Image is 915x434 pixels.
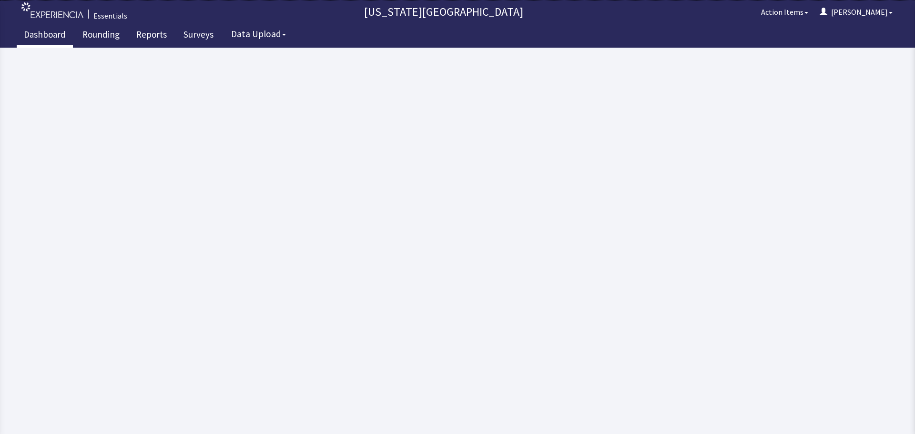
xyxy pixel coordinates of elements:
[21,2,83,18] img: experiencia_logo.png
[176,24,221,48] a: Surveys
[17,24,73,48] a: Dashboard
[814,2,898,21] button: [PERSON_NAME]
[75,24,127,48] a: Rounding
[129,24,174,48] a: Reports
[132,4,755,20] p: [US_STATE][GEOGRAPHIC_DATA]
[93,10,127,21] div: Essentials
[225,25,292,43] button: Data Upload
[755,2,814,21] button: Action Items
